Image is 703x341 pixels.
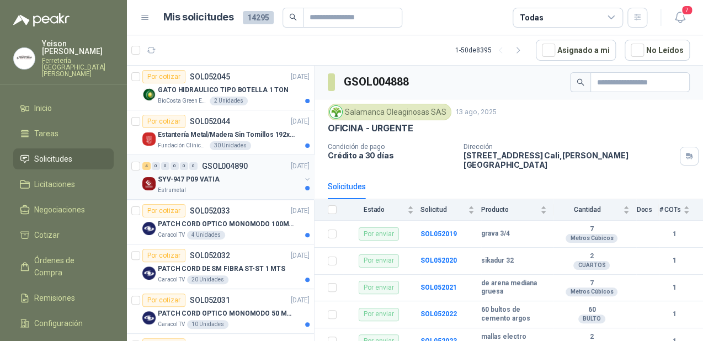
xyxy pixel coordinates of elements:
p: Dirección [464,143,675,151]
p: Caracol TV [158,231,185,239]
span: Cotizar [34,229,60,241]
div: 30 Unidades [210,141,251,150]
img: Logo peakr [13,13,70,26]
div: Por cotizar [142,204,185,217]
div: Por enviar [359,308,399,321]
a: Por cotizarSOL052031[DATE] Company LogoPATCH CORD OPTICO MONOMODO 50 MTSCaracol TV10 Unidades [127,289,314,334]
a: Remisiones [13,287,114,308]
p: [STREET_ADDRESS] Cali , [PERSON_NAME][GEOGRAPHIC_DATA] [464,151,675,169]
a: Configuración [13,313,114,334]
p: Caracol TV [158,275,185,284]
div: Por cotizar [142,294,185,307]
p: PATCH CORD DE SM FIBRA ST-ST 1 MTS [158,264,285,274]
div: Por enviar [359,254,399,268]
p: SOL052032 [190,252,230,259]
div: Por cotizar [142,115,185,128]
div: CUARTOS [573,261,610,270]
div: 2 Unidades [210,97,248,105]
span: Cantidad [553,206,621,214]
p: [DATE] [291,295,310,306]
p: SOL052031 [190,296,230,304]
span: Estado [343,206,405,214]
p: PATCH CORD OPTICO MONOMODO 100MTS [158,219,295,230]
div: Solicitudes [328,180,366,193]
p: GATO HIDRAULICO TIPO BOTELLA 1 TON [158,85,289,95]
div: 0 [161,162,169,170]
th: Estado [343,199,420,221]
p: [DATE] [291,116,310,127]
div: 0 [152,162,160,170]
b: SOL052020 [420,257,457,264]
img: Company Logo [142,177,156,190]
p: Crédito a 30 días [328,151,455,160]
span: Configuración [34,317,83,329]
b: 7 [553,279,630,288]
span: Solicitudes [34,153,72,165]
img: Company Logo [330,106,342,118]
b: 60 [553,306,630,315]
p: Condición de pago [328,143,455,151]
h1: Mis solicitudes [163,9,234,25]
p: Fundación Clínica Shaio [158,141,207,150]
img: Company Logo [142,88,156,101]
a: Solicitudes [13,148,114,169]
span: Inicio [34,102,52,114]
b: 2 [553,252,630,261]
p: [DATE] [291,161,310,172]
div: 1 - 50 de 8395 [455,41,527,59]
a: 4 0 0 0 0 0 GSOL004890[DATE] Company LogoSYV-947 P09 VATIAEstrumetal [142,159,312,195]
a: Licitaciones [13,174,114,195]
div: Por cotizar [142,249,185,262]
div: 0 [171,162,179,170]
a: SOL052019 [420,230,457,238]
a: Órdenes de Compra [13,250,114,283]
b: 1 [659,309,690,319]
button: No Leídos [625,40,690,61]
a: Por cotizarSOL052032[DATE] Company LogoPATCH CORD DE SM FIBRA ST-ST 1 MTSCaracol TV20 Unidades [127,244,314,289]
a: Cotizar [13,225,114,246]
img: Company Logo [142,267,156,280]
button: 7 [670,8,690,28]
p: Estantería Metal/Madera Sin Tornillos 192x100x50 cm 5 Niveles Gris [158,130,295,140]
div: 4 Unidades [187,231,225,239]
a: Inicio [13,98,114,119]
p: Caracol TV [158,320,185,329]
p: SOL052045 [190,73,230,81]
a: Por cotizarSOL052044[DATE] Company LogoEstantería Metal/Madera Sin Tornillos 192x100x50 cm 5 Nive... [127,110,314,155]
span: Licitaciones [34,178,75,190]
a: Negociaciones [13,199,114,220]
span: search [289,13,297,21]
b: 60 bultos de cemento argos [481,306,547,323]
button: Asignado a mi [536,40,616,61]
p: SOL052033 [190,207,230,215]
img: Company Logo [142,222,156,235]
b: 7 [553,225,630,234]
p: [DATE] [291,72,310,82]
span: Negociaciones [34,204,85,216]
span: Órdenes de Compra [34,254,103,279]
a: SOL052021 [420,284,457,291]
p: Ferretería [GEOGRAPHIC_DATA][PERSON_NAME] [42,57,114,77]
p: Yeison [PERSON_NAME] [42,40,114,55]
p: OFICINA - URGENTE [328,122,413,134]
span: Solicitud [420,206,466,214]
span: 7 [681,5,693,15]
b: grava 3/4 [481,230,510,238]
p: [DATE] [291,206,310,216]
p: [DATE] [291,251,310,261]
th: Solicitud [420,199,481,221]
div: 4 [142,162,151,170]
b: 1 [659,229,690,239]
div: 20 Unidades [187,275,228,284]
div: Metros Cúbicos [566,234,617,243]
img: Company Logo [14,48,35,69]
div: Por enviar [359,281,399,294]
th: Docs [636,199,659,221]
span: # COTs [659,206,681,214]
a: SOL052022 [420,310,457,318]
p: GSOL004890 [202,162,248,170]
img: Company Logo [142,132,156,146]
div: Salamanca Oleaginosas SAS [328,104,451,120]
